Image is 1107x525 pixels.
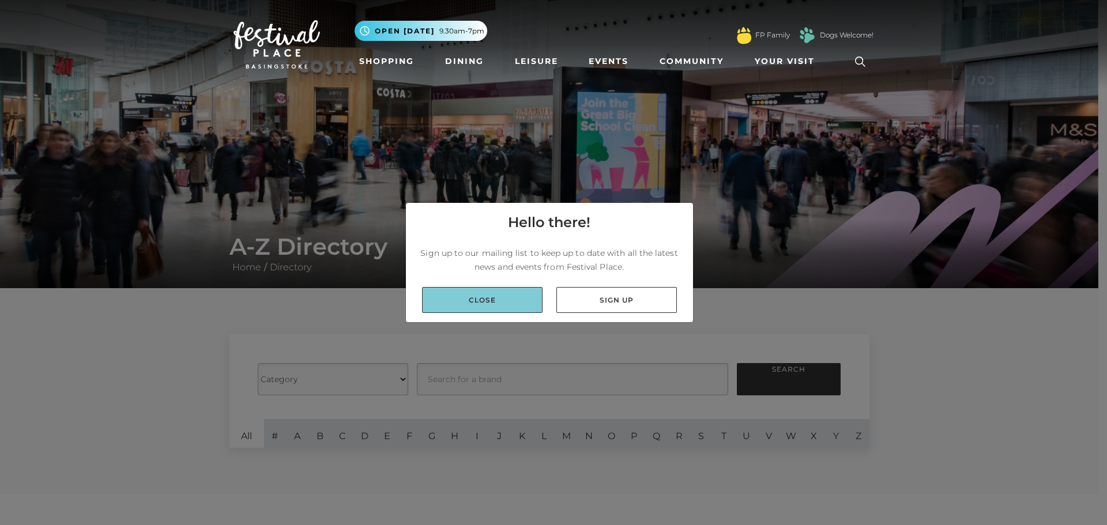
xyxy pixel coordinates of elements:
a: Community [655,51,728,72]
p: Sign up to our mailing list to keep up to date with all the latest news and events from Festival ... [415,246,684,274]
img: Festival Place Logo [234,20,320,69]
h4: Hello there! [508,212,590,233]
a: FP Family [755,30,790,40]
a: Events [584,51,633,72]
span: 9.30am-7pm [439,26,484,36]
a: Dogs Welcome! [820,30,873,40]
a: Sign up [556,287,677,313]
span: Open [DATE] [375,26,435,36]
button: Open [DATE] 9.30am-7pm [355,21,487,41]
a: Shopping [355,51,419,72]
a: Leisure [510,51,563,72]
a: Close [422,287,543,313]
a: Dining [440,51,488,72]
a: Your Visit [750,51,825,72]
span: Your Visit [755,55,815,67]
